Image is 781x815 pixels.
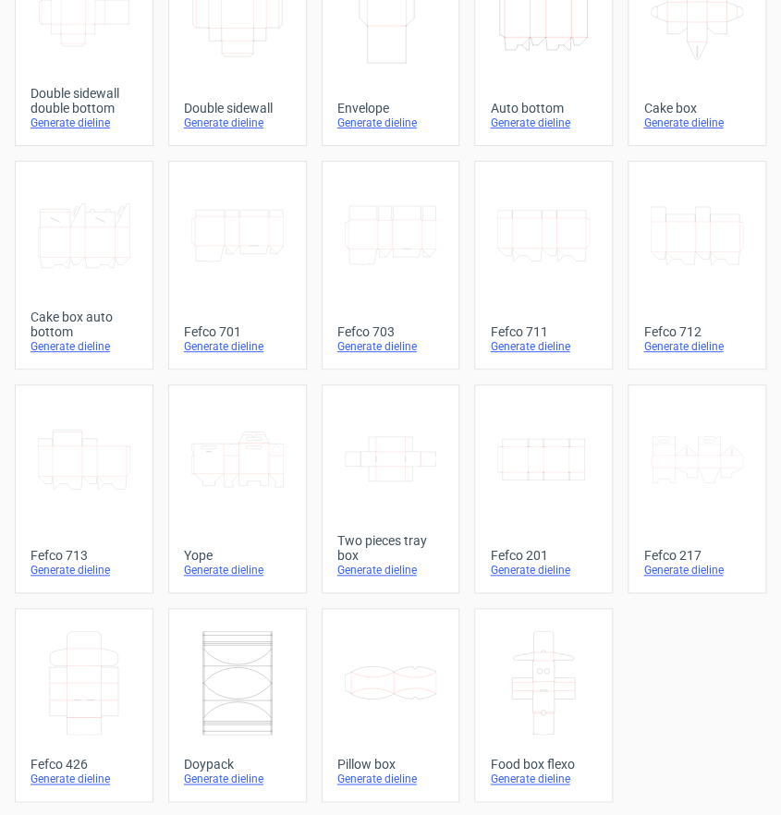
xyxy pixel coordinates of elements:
[474,384,613,593] a: Fefco 201Generate dieline
[15,384,153,593] a: Fefco 713Generate dieline
[15,161,153,370] a: Cake box auto bottomGenerate dieline
[31,339,138,354] div: Generate dieline
[490,116,597,130] div: Generate dieline
[337,116,445,130] div: Generate dieline
[184,116,291,130] div: Generate dieline
[337,757,445,772] div: Pillow box
[184,324,291,339] div: Fefco 701
[184,548,291,563] div: Yope
[490,757,597,772] div: Food box flexo
[474,161,613,370] a: Fefco 711Generate dieline
[628,384,766,593] a: Fefco 217Generate dieline
[168,608,307,802] a: DoypackGenerate dieline
[490,324,597,339] div: Fefco 711
[31,772,138,786] div: Generate dieline
[322,384,460,593] a: Two pieces tray boxGenerate dieline
[337,772,445,786] div: Generate dieline
[628,161,766,370] a: Fefco 712Generate dieline
[643,116,750,130] div: Generate dieline
[643,563,750,578] div: Generate dieline
[168,161,307,370] a: Fefco 701Generate dieline
[643,324,750,339] div: Fefco 712
[31,563,138,578] div: Generate dieline
[31,116,138,130] div: Generate dieline
[184,757,291,772] div: Doypack
[337,101,445,116] div: Envelope
[184,101,291,116] div: Double sidewall
[490,101,597,116] div: Auto bottom
[31,310,138,339] div: Cake box auto bottom
[337,324,445,339] div: Fefco 703
[184,772,291,786] div: Generate dieline
[643,548,750,563] div: Fefco 217
[643,339,750,354] div: Generate dieline
[337,563,445,578] div: Generate dieline
[337,339,445,354] div: Generate dieline
[474,608,613,802] a: Food box flexoGenerate dieline
[31,548,138,563] div: Fefco 713
[643,101,750,116] div: Cake box
[184,563,291,578] div: Generate dieline
[31,86,138,116] div: Double sidewall double bottom
[490,563,597,578] div: Generate dieline
[31,757,138,772] div: Fefco 426
[168,384,307,593] a: YopeGenerate dieline
[15,608,153,802] a: Fefco 426Generate dieline
[184,339,291,354] div: Generate dieline
[322,161,460,370] a: Fefco 703Generate dieline
[490,339,597,354] div: Generate dieline
[322,608,460,802] a: Pillow boxGenerate dieline
[490,548,597,563] div: Fefco 201
[337,533,445,563] div: Two pieces tray box
[490,772,597,786] div: Generate dieline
